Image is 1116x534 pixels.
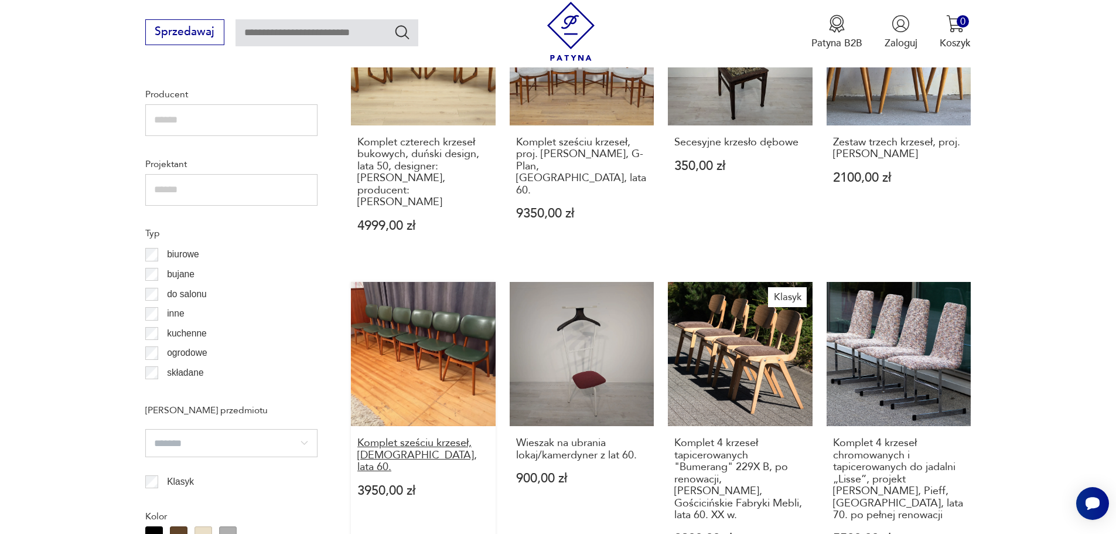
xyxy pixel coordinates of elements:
[167,247,199,262] p: biurowe
[892,15,910,33] img: Ikonka użytkownika
[940,36,971,50] p: Koszyk
[145,226,318,241] p: Typ
[145,19,224,45] button: Sprzedawaj
[357,220,489,232] p: 4999,00 zł
[828,15,846,33] img: Ikona medalu
[811,15,862,50] a: Ikona medaluPatyna B2B
[885,15,917,50] button: Zaloguj
[357,137,489,208] h3: Komplet czterech krzeseł bukowych, duński design, lata 50, designer: [PERSON_NAME], producent: [P...
[394,23,411,40] button: Szukaj
[833,172,965,184] p: 2100,00 zł
[946,15,964,33] img: Ikona koszyka
[145,87,318,102] p: Producent
[145,157,318,172] p: Projektant
[516,472,648,485] p: 900,00 zł
[167,306,184,321] p: inne
[516,437,648,461] h3: Wieszak na ubrania lokaj/kamerdyner z lat 60.
[811,36,862,50] p: Patyna B2B
[674,160,806,172] p: 350,00 zł
[167,69,214,84] p: Czechy ( 21 )
[957,15,969,28] div: 0
[145,403,318,418] p: [PERSON_NAME] przedmiotu
[167,326,207,341] p: kuchenne
[833,137,965,161] h3: Zestaw trzech krzeseł, proj.[PERSON_NAME]
[1076,487,1109,520] iframe: Smartsupp widget button
[167,365,203,380] p: składane
[167,385,196,400] p: taboret
[811,15,862,50] button: Patyna B2B
[167,267,194,282] p: bujane
[833,437,965,521] h3: Komplet 4 krzeseł chromowanych i tapicerowanych do jadalni „Lisse”, projekt [PERSON_NAME], Pieff,...
[145,509,318,524] p: Kolor
[516,137,648,196] h3: Komplet sześciu krzeseł, proj. [PERSON_NAME], G-Plan, [GEOGRAPHIC_DATA], lata 60.
[940,15,971,50] button: 0Koszyk
[357,437,489,473] h3: Komplet sześciu krzeseł, [DEMOGRAPHIC_DATA], lata 60.
[516,208,648,220] p: 9350,00 zł
[167,474,194,489] p: Klasyk
[885,36,917,50] p: Zaloguj
[541,2,600,61] img: Patyna - sklep z meblami i dekoracjami vintage
[167,287,207,302] p: do salonu
[674,137,806,148] h3: Secesyjne krzesło dębowe
[674,437,806,521] h3: Komplet 4 krzeseł tapicerowanych "Bumerang" 229X B, po renowacji, [PERSON_NAME], Gościcińskie Fab...
[167,345,207,360] p: ogrodowe
[145,28,224,38] a: Sprzedawaj
[357,485,489,497] p: 3950,00 zł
